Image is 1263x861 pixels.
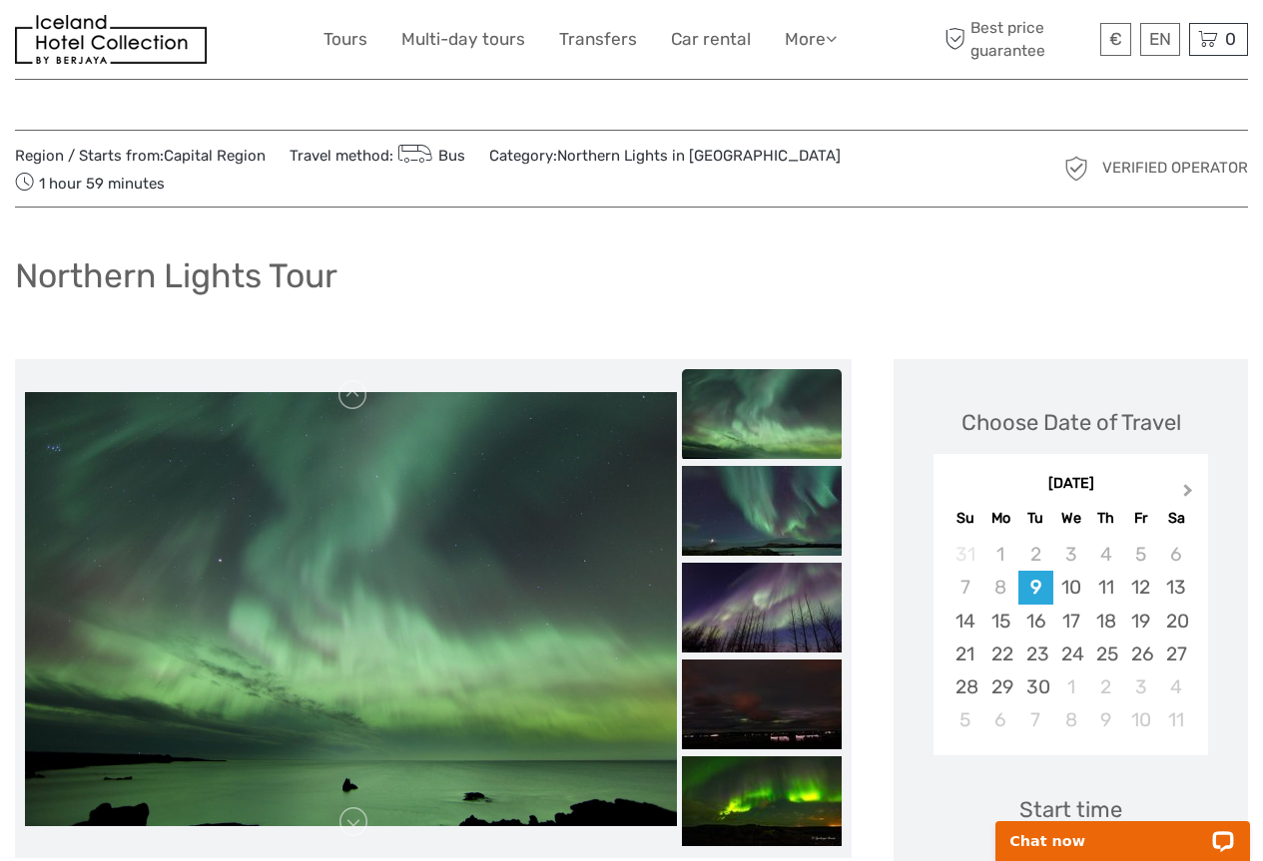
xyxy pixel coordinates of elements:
[671,25,751,54] a: Car rental
[1158,538,1193,571] div: Not available Saturday, September 6th, 2025
[1060,153,1092,185] img: verified_operator_grey_128.png
[982,798,1263,861] iframe: LiveChat chat widget
[1109,29,1122,49] span: €
[1088,538,1123,571] div: Not available Thursday, September 4th, 2025
[682,563,842,652] img: e820023d20b4455ea7e45476f28c7667_slider_thumbnail.jpg
[934,474,1208,495] div: [DATE]
[940,538,1201,736] div: month 2025-09
[1053,505,1088,532] div: We
[557,147,841,165] a: Northern Lights in [GEOGRAPHIC_DATA]
[1123,605,1158,638] div: Choose Friday, September 19th, 2025
[1123,505,1158,532] div: Fr
[1158,605,1193,638] div: Choose Saturday, September 20th, 2025
[1088,670,1123,703] div: Choose Thursday, October 2nd, 2025
[983,505,1018,532] div: Mo
[1140,23,1180,56] div: EN
[1123,638,1158,670] div: Choose Friday, September 26th, 2025
[323,25,367,54] a: Tours
[1053,571,1088,604] div: Choose Wednesday, September 10th, 2025
[1088,703,1123,736] div: Choose Thursday, October 9th, 2025
[983,538,1018,571] div: Not available Monday, September 1st, 2025
[1018,505,1053,532] div: Tu
[682,369,842,459] img: 714486cf243743ab92eb8573e97fca50_slider_thumbnail.jpg
[947,605,982,638] div: Choose Sunday, September 14th, 2025
[1222,29,1239,49] span: 0
[1123,538,1158,571] div: Not available Friday, September 5th, 2025
[1158,638,1193,670] div: Choose Saturday, September 27th, 2025
[1123,571,1158,604] div: Choose Friday, September 12th, 2025
[1053,670,1088,703] div: Choose Wednesday, October 1st, 2025
[1102,158,1248,179] span: Verified Operator
[947,670,982,703] div: Choose Sunday, September 28th, 2025
[682,659,842,749] img: 61ca70f9184249f183a1f1dbb22c9f4a_slider_thumbnail.jpg
[1123,670,1158,703] div: Choose Friday, October 3rd, 2025
[983,670,1018,703] div: Choose Monday, September 29th, 2025
[15,255,337,296] h1: Northern Lights Tour
[393,147,465,165] a: Bus
[1053,538,1088,571] div: Not available Wednesday, September 3rd, 2025
[1088,605,1123,638] div: Choose Thursday, September 18th, 2025
[1053,703,1088,736] div: Choose Wednesday, October 8th, 2025
[785,25,837,54] a: More
[947,571,982,604] div: Not available Sunday, September 7th, 2025
[1018,670,1053,703] div: Choose Tuesday, September 30th, 2025
[961,407,1181,438] div: Choose Date of Travel
[682,756,842,846] img: e46a0ea686ca42d783f300d319cea3b6_slider_thumbnail.jpg
[1088,638,1123,670] div: Choose Thursday, September 25th, 2025
[983,571,1018,604] div: Not available Monday, September 8th, 2025
[1018,538,1053,571] div: Not available Tuesday, September 2nd, 2025
[15,15,207,64] img: 481-8f989b07-3259-4bb0-90ed-3da368179bdc_logo_small.jpg
[15,146,266,167] span: Region / Starts from:
[1019,794,1122,825] div: Start time
[1158,703,1193,736] div: Choose Saturday, October 11th, 2025
[947,505,982,532] div: Su
[1158,670,1193,703] div: Choose Saturday, October 4th, 2025
[1088,571,1123,604] div: Choose Thursday, September 11th, 2025
[1123,703,1158,736] div: Choose Friday, October 10th, 2025
[1018,605,1053,638] div: Choose Tuesday, September 16th, 2025
[1018,571,1053,604] div: Choose Tuesday, September 9th, 2025
[682,466,842,556] img: ee203a23bfa84d83851bf248b2df9e28_slider_thumbnail.jpg
[983,605,1018,638] div: Choose Monday, September 15th, 2025
[489,146,841,167] span: Category:
[1158,571,1193,604] div: Choose Saturday, September 13th, 2025
[164,147,266,165] a: Capital Region
[290,141,465,169] span: Travel method:
[1088,505,1123,532] div: Th
[947,703,982,736] div: Choose Sunday, October 5th, 2025
[940,17,1095,61] span: Best price guarantee
[1018,638,1053,670] div: Choose Tuesday, September 23rd, 2025
[1018,703,1053,736] div: Choose Tuesday, October 7th, 2025
[983,703,1018,736] div: Choose Monday, October 6th, 2025
[401,25,525,54] a: Multi-day tours
[559,25,637,54] a: Transfers
[947,538,982,571] div: Not available Sunday, August 31st, 2025
[1053,638,1088,670] div: Choose Wednesday, September 24th, 2025
[947,638,982,670] div: Choose Sunday, September 21st, 2025
[1053,605,1088,638] div: Choose Wednesday, September 17th, 2025
[1158,505,1193,532] div: Sa
[25,392,677,826] img: 714486cf243743ab92eb8573e97fca50_main_slider.jpg
[983,638,1018,670] div: Choose Monday, September 22nd, 2025
[15,169,165,197] span: 1 hour 59 minutes
[1174,479,1206,511] button: Next Month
